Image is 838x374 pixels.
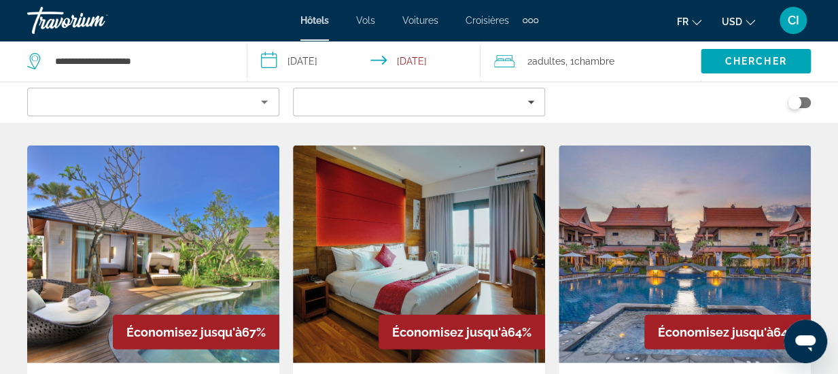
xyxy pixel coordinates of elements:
[644,315,811,350] div: 64%
[293,146,545,363] img: The Kirana Canggu Hotel
[481,41,701,82] button: Travelers: 2 adults, 0 children
[658,325,773,339] span: Économisez jusqu'à
[126,325,242,339] span: Économisez jusqu'à
[39,94,268,110] mat-select: Sort by
[701,49,811,73] button: Search
[559,146,811,363] img: The Salila Beach Resort
[565,52,614,71] span: , 1
[677,12,701,31] button: Change language
[527,52,565,71] span: 2
[725,56,787,67] span: Chercher
[27,146,279,363] img: The Akasha Seminyak Bali Luxury Villas
[778,97,811,109] button: Toggle map
[113,315,279,350] div: 67%
[784,320,827,363] iframe: Bouton de lancement de la fenêtre de messagerie
[402,15,438,26] a: Voitures
[677,16,688,27] span: fr
[379,315,545,350] div: 64%
[775,6,811,35] button: User Menu
[247,41,481,82] button: Select check in and out date
[722,16,742,27] span: USD
[574,56,614,67] span: Chambre
[356,15,375,26] a: Vols
[27,3,163,38] a: Travorium
[722,12,755,31] button: Change currency
[392,325,508,339] span: Économisez jusqu'à
[531,56,565,67] span: Adultes
[788,14,799,27] span: CI
[54,51,226,71] input: Search hotel destination
[466,15,509,26] a: Croisières
[523,10,538,31] button: Extra navigation items
[293,88,545,116] button: Filters
[300,15,329,26] a: Hôtels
